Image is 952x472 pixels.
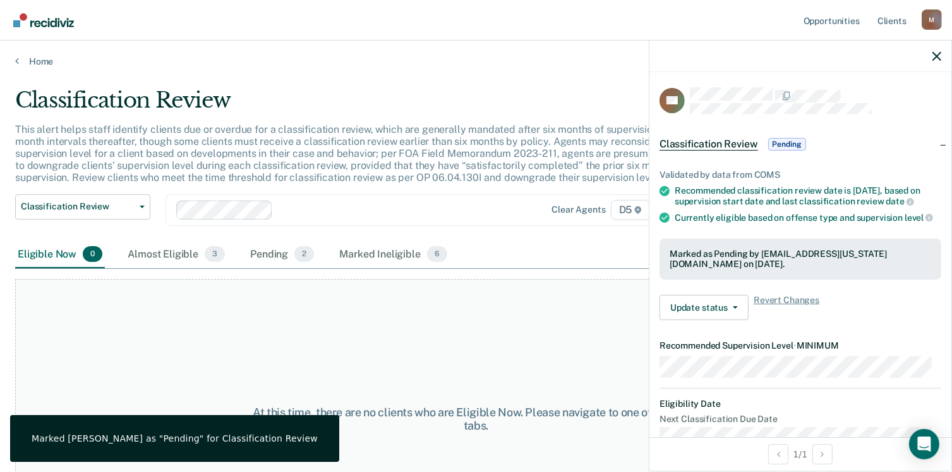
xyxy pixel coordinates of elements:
div: Currently eligible based on offense type and supervision [675,212,941,223]
div: 1 / 1 [649,437,951,471]
button: Next Opportunity [812,444,833,464]
span: Classification Review [660,138,758,151]
span: Revert Changes [754,295,819,320]
img: Recidiviz [13,13,74,27]
span: 6 [427,246,447,263]
div: Marked [PERSON_NAME] as "Pending" for Classification Review [32,433,318,444]
div: Classification Review [15,87,729,123]
div: Validated by data from COMS [660,170,941,180]
div: Marked as Pending by [EMAIL_ADDRESS][US_STATE][DOMAIN_NAME] on [DATE]. [670,249,931,270]
span: level [905,213,933,223]
div: Marked Ineligible [337,241,450,269]
div: Classification ReviewPending [649,124,951,165]
span: • [793,340,797,351]
span: D5 [611,200,651,220]
div: Pending [248,241,316,269]
dt: Recommended Supervision Level MINIMUM [660,340,941,351]
div: Recommended classification review date is [DATE], based on supervision start date and last classi... [675,185,941,207]
span: 2 [294,246,314,263]
div: Open Intercom Messenger [909,429,939,459]
span: date [886,196,913,206]
span: 0 [83,246,102,263]
button: Update status [660,295,749,320]
div: Almost Eligible [125,241,227,269]
span: Pending [768,138,806,151]
a: Home [15,56,937,67]
span: 3 [205,246,225,263]
button: Previous Opportunity [768,444,788,464]
div: At this time, there are no clients who are Eligible Now. Please navigate to one of the other tabs. [246,406,706,433]
div: Clear agents [551,204,605,215]
dt: Eligibility Date [660,399,941,409]
div: M [922,9,942,30]
p: This alert helps staff identify clients due or overdue for a classification review, which are gen... [15,123,721,184]
span: Classification Review [21,201,135,212]
dt: Next Classification Due Date [660,414,941,425]
button: Profile dropdown button [922,9,942,30]
div: Eligible Now [15,241,105,269]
